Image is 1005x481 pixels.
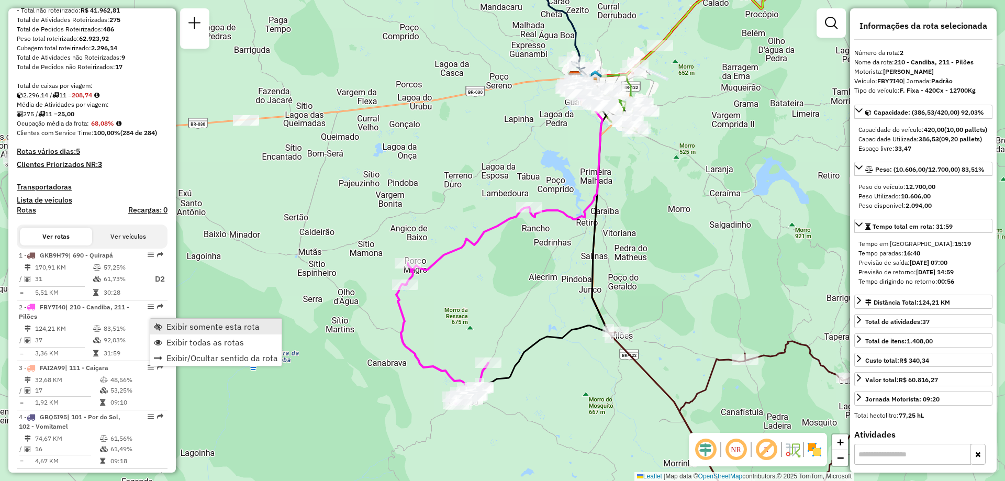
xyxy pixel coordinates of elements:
[19,444,24,454] td: /
[19,364,108,372] span: 3 -
[858,249,988,258] div: Tempo paradas:
[17,81,167,91] div: Total de caixas por viagem:
[17,53,167,62] div: Total de Atividades não Roteirizadas:
[895,144,911,152] strong: 33,47
[35,397,99,408] td: 1,92 KM
[874,108,984,116] span: Capacidade: (386,53/420,00) 92,03%
[20,228,92,245] button: Ver rotas
[907,337,933,345] strong: 1.408,00
[19,413,120,430] span: 4 -
[854,295,992,309] a: Distância Total:124,21 KM
[939,135,982,143] strong: (09,20 pallets)
[100,399,105,406] i: Tempo total em rota
[900,49,903,57] strong: 2
[157,304,163,310] em: Rota exportada
[906,202,932,209] strong: 2.094,00
[35,323,93,334] td: 124,21 KM
[854,353,992,367] a: Custo total:R$ 340,34
[35,262,93,273] td: 170,91 KM
[121,53,125,61] strong: 9
[40,472,69,479] span: FWN6B91
[103,25,114,33] strong: 486
[25,377,31,383] i: Distância Total
[17,92,23,98] i: Cubagem total roteirizado
[3,154,29,164] div: Atividade não roteirizada - KINGS CONVENIENCIA
[100,387,108,394] i: % de utilização da cubagem
[858,258,988,267] div: Previsão de saída:
[877,77,903,85] strong: FBY7I40
[854,235,992,290] div: Tempo total em rota: 31:59
[103,334,145,347] td: 92,03%
[233,115,259,126] div: Atividade não roteirizada - Alternativa BR030 ba
[806,441,823,458] img: Exibir/Ocultar setores
[899,376,938,384] strong: R$ 60.816,27
[110,385,163,396] td: 53,25%
[148,304,154,310] em: Opções
[17,25,167,34] div: Total de Pedidos Roteirizados:
[903,77,953,85] span: | Jornada:
[103,323,145,334] td: 83,51%
[40,303,65,311] span: FBY7I40
[35,273,93,286] td: 31
[110,433,163,444] td: 61,56%
[17,160,167,169] h4: Clientes Priorizados NR:
[166,338,244,346] span: Exibir todas as rotas
[38,111,45,117] i: Total de rotas
[854,372,992,386] a: Valor total:R$ 60.816,27
[25,326,31,332] i: Distância Total
[148,472,154,478] em: Opções
[58,110,74,118] strong: 25,00
[17,129,94,137] span: Clientes com Service Time:
[858,239,988,249] div: Tempo em [GEOGRAPHIC_DATA]:
[19,287,24,298] td: =
[110,456,163,466] td: 09:18
[91,119,114,127] strong: 68,08%
[17,206,36,215] a: Rotas
[166,322,260,331] span: Exibir somente esta rota
[40,413,67,421] span: GBQ5I95
[116,120,121,127] em: Média calculada utilizando a maior ocupação (%Peso ou %Cubagem) de cada rota da sessão. Rotas cro...
[858,144,988,153] div: Espaço livre:
[103,348,145,359] td: 31:59
[916,268,954,276] strong: [DATE] 14:59
[19,303,129,320] span: | 210 - Candiba, 211 - Pilões
[150,319,282,334] li: Exibir somente esta rota
[91,44,117,52] strong: 2.296,14
[19,303,129,320] span: 2 -
[25,446,31,452] i: Total de Atividades
[19,251,113,259] span: 1 -
[25,264,31,271] i: Distância Total
[922,318,930,326] strong: 37
[100,377,108,383] i: % de utilização do peso
[865,356,929,365] div: Custo total:
[854,86,992,95] div: Tipo do veículo:
[19,456,24,466] td: =
[858,201,988,210] div: Peso disponível:
[146,334,165,346] p: D2
[65,364,108,372] span: | 111 - Caiçara
[69,251,113,259] span: | 690 - Quirapá
[865,375,938,385] div: Valor total:
[875,165,985,173] span: Peso: (10.606,00/12.700,00) 83,51%
[128,206,167,215] h4: Recargas: 0
[150,350,282,366] li: Exibir/Ocultar sentido da rota
[115,63,122,71] strong: 17
[17,15,167,25] div: Total de Atividades Roteirizadas:
[19,385,24,396] td: /
[17,119,89,127] span: Ocupação média da frota:
[166,354,278,362] span: Exibir/Ocultar sentido da rota
[854,411,992,420] div: Total hectolitro:
[92,228,164,245] button: Ver veículos
[19,273,24,286] td: /
[93,264,101,271] i: % de utilização do peso
[35,433,99,444] td: 74,67 KM
[832,434,848,450] a: Zoom in
[19,413,120,430] span: | 101 - Por do Sol, 102 - Vomitamel
[110,397,163,408] td: 09:10
[110,375,163,385] td: 48,56%
[40,251,69,259] span: GKB9H79
[865,395,940,404] div: Jornada Motorista: 09:20
[17,43,167,53] div: Cubagem total roteirizado:
[858,135,988,144] div: Capacidade Utilizada:
[81,6,120,14] strong: R$ 41.962,81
